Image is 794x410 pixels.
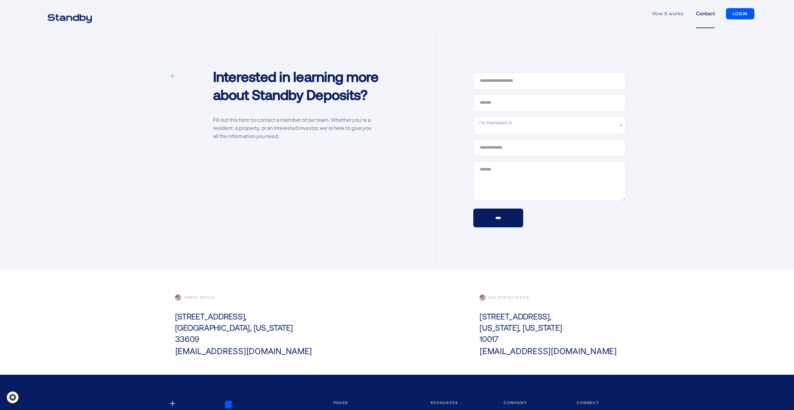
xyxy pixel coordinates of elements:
a: home [40,10,100,17]
div: [STREET_ADDRESS], [GEOGRAPHIC_DATA], [US_STATE] 33609 [175,311,293,344]
a: [EMAIL_ADDRESS][DOMAIN_NAME] [480,346,617,357]
p: Fill out this form to contact a member of our team. Whether you’re a resident, a property, or an ... [213,116,376,140]
a: LOGIN [726,8,754,19]
h1: Interested in learning more about Standby Deposits? [213,67,391,103]
div: [STREET_ADDRESS], [US_STATE], [US_STATE] 10017 [480,311,562,344]
form: Contact Form [473,72,626,227]
img: Flag of the USA [175,294,181,301]
a: Cookie settings [6,391,19,404]
a: [EMAIL_ADDRESS][DOMAIN_NAME] [175,346,312,357]
img: Flag of the USA [480,294,486,301]
div: [US_STATE] office [488,294,529,301]
div: Tampa office [184,294,215,301]
span: I'm interested in [479,120,512,125]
